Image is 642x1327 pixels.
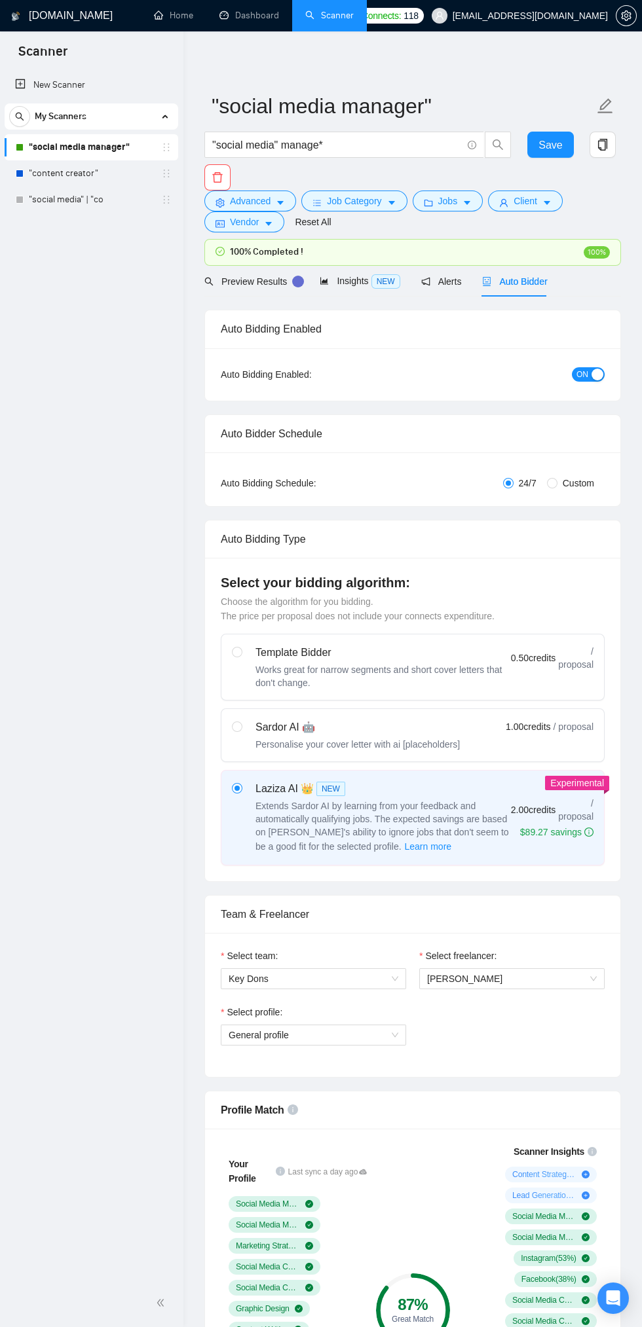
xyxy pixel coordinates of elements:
span: Facebook ( 38 %) [521,1274,576,1284]
span: Key Dons [229,969,398,989]
span: user [499,198,508,208]
a: "social media manager" [29,134,153,160]
span: Instagram ( 53 %) [521,1253,576,1263]
div: $89.27 savings [520,826,594,839]
span: Extends Sardor AI by learning from your feedback and automatically qualifying jobs. The expected ... [255,801,509,852]
div: Auto Bidder Schedule [221,415,605,452]
span: Marketing Strategy [236,1241,300,1251]
span: Connects: [362,9,401,23]
button: setting [616,5,637,26]
div: Team & Freelancer [221,896,605,933]
span: 100% [584,246,610,259]
span: setting [616,10,636,21]
span: idcard [216,219,225,228]
span: NEW [316,782,345,796]
span: Alerts [421,276,462,287]
span: Scanner [8,42,78,69]
span: bars [312,198,322,208]
span: Jobs [438,194,458,208]
a: "content creator" [29,160,153,187]
span: 2.00 credits [511,803,556,817]
span: 118 [404,9,418,23]
span: Auto Bidder [482,276,547,287]
span: Social Media Management [236,1220,300,1230]
span: My Scanners [35,103,86,130]
a: dashboardDashboard [219,10,279,21]
li: My Scanners [5,103,178,213]
span: Insights [320,276,400,286]
span: General profile [229,1025,398,1045]
span: plus-circle [582,1171,590,1178]
button: Save [527,132,575,158]
span: Custom [557,476,599,490]
span: check-circle [582,1317,590,1325]
img: logo [11,6,20,27]
div: Personalise your cover letter with ai [placeholders] [255,738,460,751]
button: Laziza AI NEWExtends Sardor AI by learning from your feedback and automatically qualifying jobs. ... [404,839,452,854]
span: info-circle [468,141,476,149]
div: Open Intercom Messenger [597,1282,629,1314]
label: Select freelancer: [419,949,497,963]
span: user [435,11,444,20]
span: 0.50 credits [511,651,556,665]
span: [PERSON_NAME] [427,973,502,984]
span: check-circle [305,1263,313,1271]
button: settingAdvancedcaret-down [204,191,296,211]
span: Client [514,194,537,208]
span: Social Media Content [236,1282,300,1293]
span: / proposal [554,720,594,733]
span: caret-down [387,198,396,208]
button: idcardVendorcaret-down [204,211,284,232]
div: Laziza AI [255,781,511,797]
span: check-circle [305,1200,313,1208]
span: caret-down [264,219,273,228]
span: / proposal [558,797,594,823]
span: 1.00 credits [506,719,550,734]
span: check-circle [582,1254,590,1262]
div: Auto Bidding Enabled [221,310,605,348]
span: 100% Completed ! [230,245,303,259]
label: Select team: [221,949,278,963]
span: info-circle [588,1147,597,1156]
span: check-circle [305,1221,313,1229]
span: check-circle [582,1296,590,1304]
span: plus-circle [582,1191,590,1199]
input: Scanner name... [212,90,594,122]
span: Job Category [327,194,381,208]
div: Auto Bidding Enabled: [221,367,349,382]
span: Preview Results [204,276,299,287]
span: check-circle [582,1212,590,1220]
span: ON [576,367,588,382]
span: Social Media Management ( 56 %) [512,1232,576,1243]
h4: Select your bidding algorithm: [221,573,605,592]
span: Choose the algorithm for you bidding. The price per proposal does not include your connects expen... [221,596,495,621]
span: Social Media Marketing [236,1199,300,1209]
span: folder [424,198,433,208]
a: "social media" | "co [29,187,153,213]
div: Auto Bidding Type [221,520,605,558]
span: holder [161,168,172,179]
span: Advanced [230,194,271,208]
span: check-circle [582,1275,590,1283]
span: check-circle [305,1242,313,1250]
span: Profile Match [221,1104,284,1116]
button: search [485,132,511,158]
span: setting [216,198,225,208]
span: Social Media Content ( 30 %) [512,1316,576,1326]
span: search [10,112,29,121]
span: check-circle [582,1233,590,1241]
span: Your Profile [229,1159,255,1184]
span: holder [161,194,172,205]
span: info-circle [276,1167,285,1176]
span: Social Media Content Creation ( 34 %) [512,1295,576,1305]
button: delete [204,164,231,191]
span: notification [421,277,430,286]
span: NEW [371,274,400,289]
button: copy [590,132,616,158]
span: check-circle [305,1284,313,1292]
a: setting [616,10,637,21]
span: robot [482,277,491,286]
span: Experimental [550,778,604,788]
span: Lead Generation ( 9 %) [512,1190,576,1201]
span: info-circle [584,827,594,837]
